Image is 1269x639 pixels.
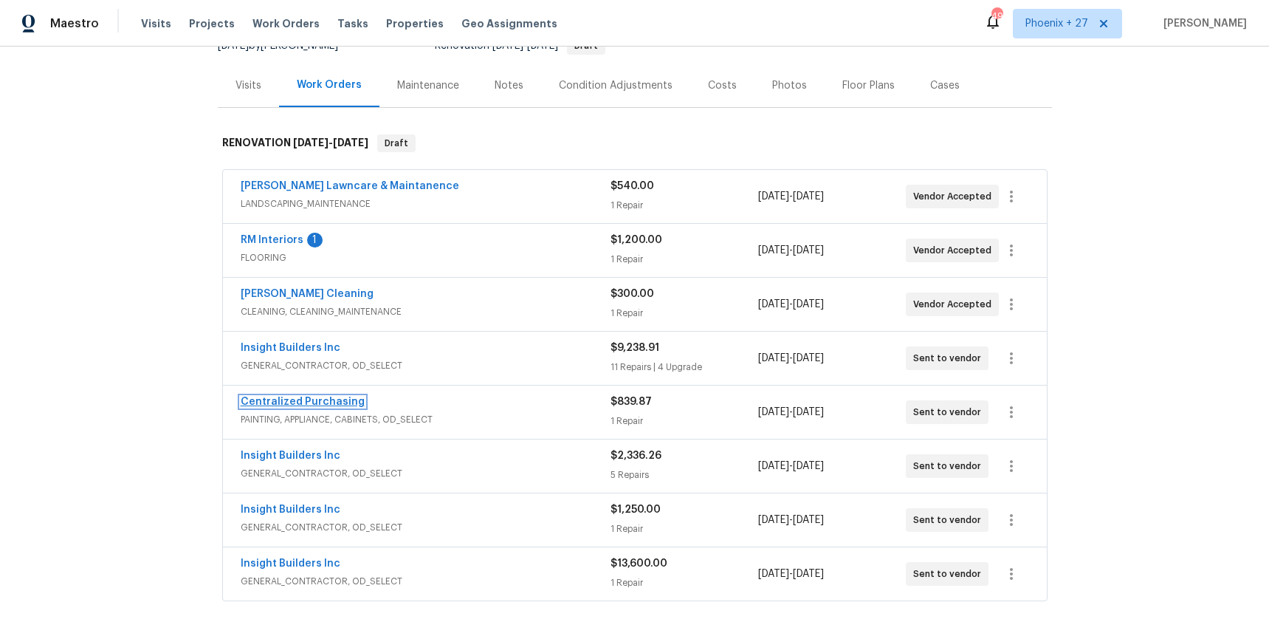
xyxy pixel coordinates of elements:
span: GENERAL_CONTRACTOR, OD_SELECT [241,520,611,535]
span: - [492,41,558,51]
span: Sent to vendor [913,405,987,420]
div: 1 Repair [611,306,758,321]
span: - [758,297,824,312]
span: Sent to vendor [913,459,987,474]
span: Vendor Accepted [913,189,997,204]
span: $13,600.00 [611,558,667,569]
h6: RENOVATION [222,134,368,152]
span: FLOORING [241,250,611,265]
span: [DATE] [758,461,789,471]
span: [DATE] [492,41,523,51]
span: $2,336.26 [611,451,661,461]
span: [DATE] [793,299,824,310]
span: GENERAL_CONTRACTOR, OD_SELECT [241,358,611,373]
span: Phoenix + 27 [1025,16,1088,31]
span: Visits [141,16,171,31]
div: 1 Repair [611,522,758,536]
span: [PERSON_NAME] [1158,16,1247,31]
span: [DATE] [218,41,249,51]
span: Tasks [337,18,368,29]
span: Renovation [435,41,605,51]
span: Sent to vendor [913,567,987,581]
div: 1 Repair [611,198,758,213]
span: $1,250.00 [611,505,661,515]
div: 1 Repair [611,575,758,590]
span: [DATE] [793,407,824,417]
span: [DATE] [758,515,789,525]
span: [DATE] [793,245,824,256]
div: 11 Repairs | 4 Upgrade [611,360,758,375]
span: Projects [189,16,235,31]
div: RENOVATION [DATE]-[DATE]Draft [218,120,1052,167]
span: [DATE] [758,353,789,363]
div: Photos [772,78,807,93]
a: [PERSON_NAME] Cleaning [241,289,374,299]
a: [PERSON_NAME] Lawncare & Maintanence [241,181,459,191]
span: Geo Assignments [461,16,557,31]
span: [DATE] [793,515,824,525]
span: [DATE] [793,353,824,363]
span: [DATE] [758,407,789,417]
span: Sent to vendor [913,513,987,527]
span: Sent to vendor [913,351,987,366]
div: 1 [307,233,323,247]
div: 1 Repair [611,414,758,428]
span: [DATE] [758,245,789,256]
div: Work Orders [297,78,362,92]
div: 497 [991,9,1002,24]
div: Condition Adjustments [559,78,673,93]
span: $300.00 [611,289,654,299]
span: - [758,459,824,474]
span: $9,238.91 [611,343,659,353]
a: Insight Builders Inc [241,558,340,569]
a: Insight Builders Inc [241,505,340,515]
span: - [293,137,368,148]
span: - [758,513,824,527]
span: $540.00 [611,181,654,191]
span: - [758,405,824,420]
span: [DATE] [527,41,558,51]
span: [DATE] [793,569,824,579]
span: - [758,189,824,204]
span: [DATE] [793,191,824,202]
span: Vendor Accepted [913,297,997,312]
div: Maintenance [397,78,459,93]
a: RM Interiors [241,235,303,245]
div: Costs [708,78,737,93]
span: CLEANING, CLEANING_MAINTENANCE [241,304,611,319]
a: Centralized Purchasing [241,397,365,407]
div: 5 Repairs [611,468,758,482]
span: [DATE] [293,137,329,148]
div: 1 Repair [611,252,758,267]
span: LANDSCAPING_MAINTENANCE [241,197,611,211]
span: [DATE] [793,461,824,471]
span: Vendor Accepted [913,243,997,258]
div: Cases [930,78,960,93]
span: [DATE] [758,299,789,310]
span: $1,200.00 [611,235,662,245]
a: Insight Builders Inc [241,451,340,461]
span: Properties [386,16,444,31]
div: Notes [495,78,523,93]
span: Work Orders [252,16,320,31]
a: Insight Builders Inc [241,343,340,353]
span: Draft [379,136,414,151]
span: GENERAL_CONTRACTOR, OD_SELECT [241,466,611,481]
span: GENERAL_CONTRACTOR, OD_SELECT [241,574,611,589]
span: [DATE] [758,569,789,579]
div: Floor Plans [842,78,895,93]
span: [DATE] [758,191,789,202]
span: - [758,351,824,366]
div: Visits [235,78,261,93]
span: PAINTING, APPLIANCE, CABINETS, OD_SELECT [241,412,611,427]
span: Maestro [50,16,99,31]
span: - [758,567,824,581]
span: [DATE] [333,137,368,148]
span: $839.87 [611,397,652,407]
span: - [758,243,824,258]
